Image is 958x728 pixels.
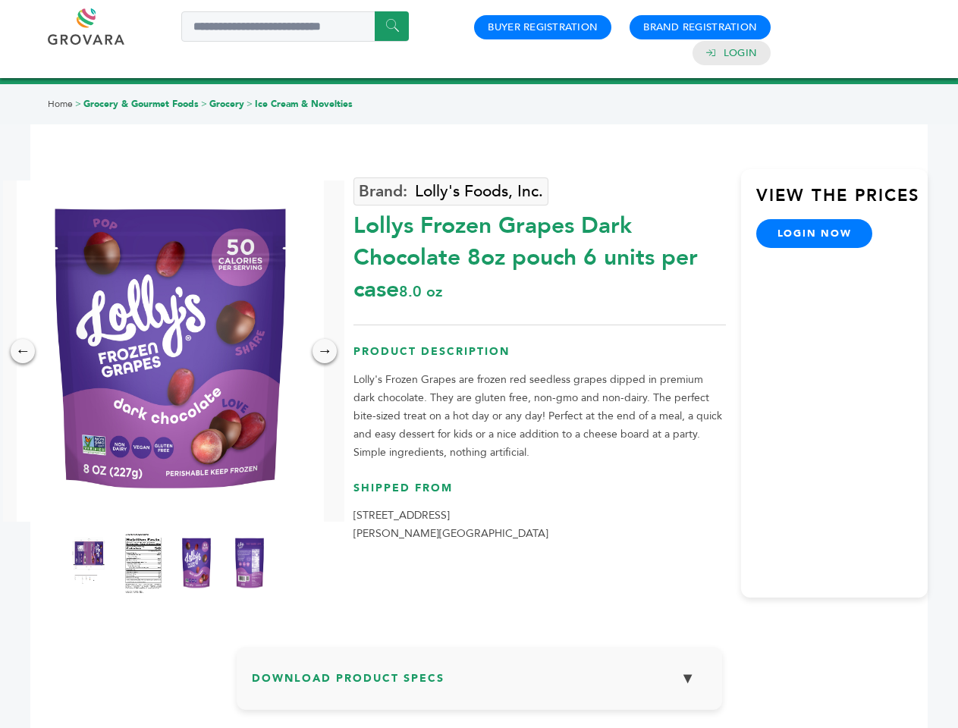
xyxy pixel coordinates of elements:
[399,281,442,302] span: 8.0 oz
[353,177,548,206] a: Lolly's Foods, Inc.
[353,202,726,306] div: Lollys Frozen Grapes Dark Chocolate 8oz pouch 6 units per case
[201,98,207,110] span: >
[255,98,353,110] a: Ice Cream & Novelties
[247,98,253,110] span: >
[313,339,337,363] div: →
[756,184,928,219] h3: View the Prices
[669,662,707,695] button: ▼
[124,533,162,594] img: Lolly's Frozen Grapes Dark Chocolate 8oz pouch 6 units per case 8.0 oz Nutrition Info
[643,20,757,34] a: Brand Registration
[252,662,707,706] h3: Download Product Specs
[353,344,726,371] h3: Product Description
[231,533,269,594] img: Lolly's Frozen Grapes Dark Chocolate 8oz pouch 6 units per case 8.0 oz
[724,46,757,60] a: Login
[48,98,73,110] a: Home
[177,533,215,594] img: Lolly's Frozen Grapes Dark Chocolate 8oz pouch 6 units per case 8.0 oz
[353,507,726,543] p: [STREET_ADDRESS] [PERSON_NAME][GEOGRAPHIC_DATA]
[11,339,35,363] div: ←
[71,533,109,594] img: Lolly's Frozen Grapes Dark Chocolate 8oz pouch 6 units per case 8.0 oz Product Label
[83,98,199,110] a: Grocery & Gourmet Foods
[353,481,726,507] h3: Shipped From
[756,219,873,248] a: login now
[209,98,244,110] a: Grocery
[181,11,409,42] input: Search a product or brand...
[353,371,726,462] p: Lolly's Frozen Grapes are frozen red seedless grapes dipped in premium dark chocolate. They are g...
[17,180,324,522] img: Lolly's Frozen Grapes Dark Chocolate 8oz pouch 6 units per case 8.0 oz
[75,98,81,110] span: >
[488,20,598,34] a: Buyer Registration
